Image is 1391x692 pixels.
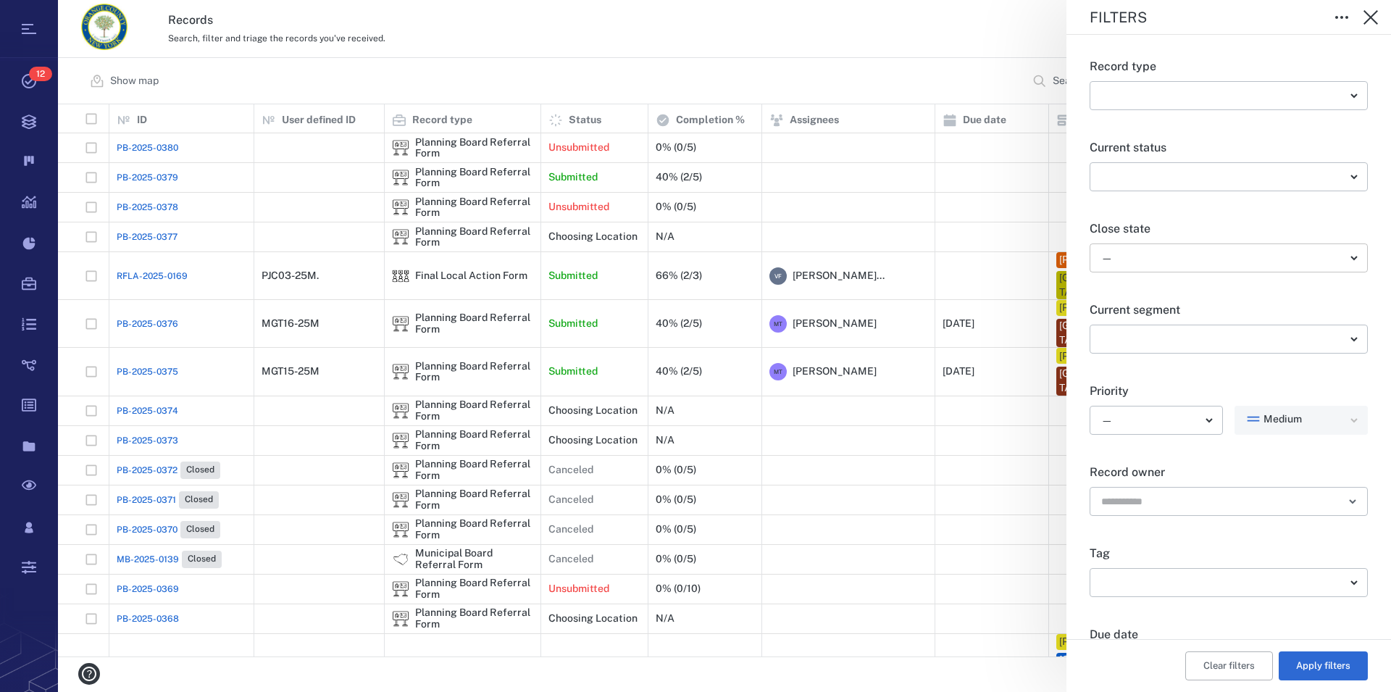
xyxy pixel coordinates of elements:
[1090,545,1368,562] p: Tag
[1327,3,1356,32] button: Toggle to Edit Boxes
[1356,3,1385,32] button: Close
[1090,139,1368,157] p: Current status
[1090,626,1368,643] p: Due date
[1185,651,1273,680] button: Clear filters
[1090,301,1368,319] p: Current segment
[1090,58,1368,75] p: Record type
[1090,220,1368,238] p: Close state
[1263,412,1302,427] span: Medium
[1101,412,1200,429] div: —
[1342,491,1363,512] button: Open
[29,67,52,81] span: 12
[1279,651,1368,680] button: Apply filters
[1101,250,1345,267] div: —
[1090,10,1316,25] div: Filters
[1090,464,1368,481] p: Record owner
[33,10,61,23] span: Help
[1090,383,1368,400] p: Priority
